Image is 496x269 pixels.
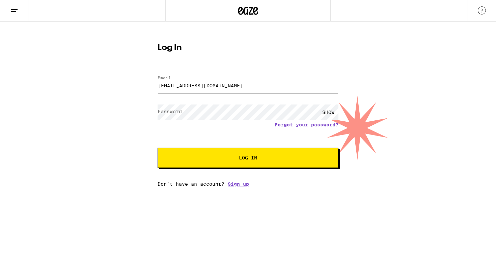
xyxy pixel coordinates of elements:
a: Sign up [228,181,249,187]
label: Password [158,109,182,114]
input: Email [158,78,338,93]
label: Email [158,76,171,80]
div: Don't have an account? [158,181,338,187]
div: SHOW [318,104,338,120]
a: Forgot your password? [275,122,338,127]
span: Log In [239,155,257,160]
span: Hi. Need any help? [4,5,49,10]
button: Log In [158,148,338,168]
h1: Log In [158,44,338,52]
